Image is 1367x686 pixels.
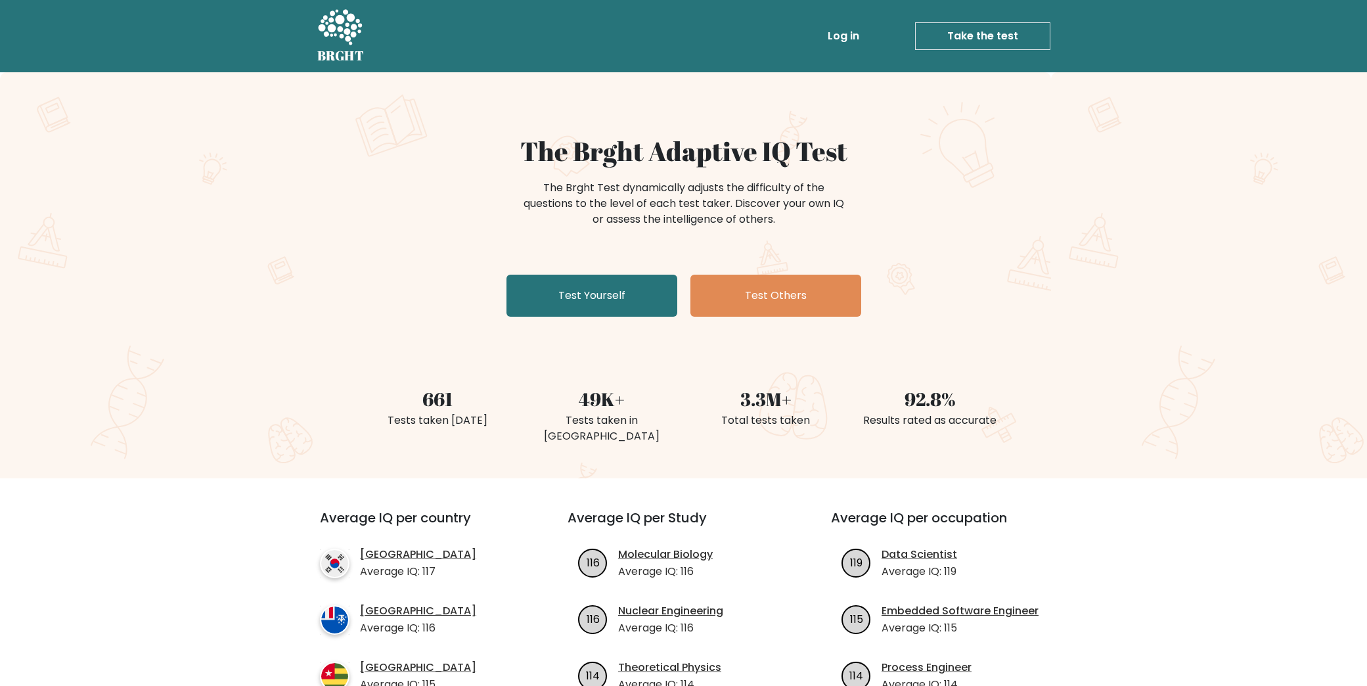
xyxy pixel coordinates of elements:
[882,603,1039,619] a: Embedded Software Engineer
[320,605,349,635] img: country
[317,5,365,67] a: BRGHT
[360,620,476,636] p: Average IQ: 116
[618,660,721,675] a: Theoretical Physics
[692,413,840,428] div: Total tests taken
[320,510,520,541] h3: Average IQ per country
[360,603,476,619] a: [GEOGRAPHIC_DATA]
[856,413,1004,428] div: Results rated as accurate
[856,385,1004,413] div: 92.8%
[360,660,476,675] a: [GEOGRAPHIC_DATA]
[822,23,864,49] a: Log in
[618,603,723,619] a: Nuclear Engineering
[849,668,863,683] text: 114
[363,135,1004,167] h1: The Brght Adaptive IQ Test
[587,611,600,626] text: 116
[882,564,957,580] p: Average IQ: 119
[587,555,600,570] text: 116
[363,385,512,413] div: 661
[618,620,723,636] p: Average IQ: 116
[692,385,840,413] div: 3.3M+
[882,660,972,675] a: Process Engineer
[520,180,848,227] div: The Brght Test dynamically adjusts the difficulty of the questions to the level of each test take...
[527,413,676,444] div: Tests taken in [GEOGRAPHIC_DATA]
[690,275,861,317] a: Test Others
[915,22,1050,50] a: Take the test
[882,547,957,562] a: Data Scientist
[850,611,863,626] text: 115
[618,564,713,580] p: Average IQ: 116
[586,668,600,683] text: 114
[506,275,677,317] a: Test Yourself
[568,510,799,541] h3: Average IQ per Study
[317,48,365,64] h5: BRGHT
[320,549,349,578] img: country
[363,413,512,428] div: Tests taken [DATE]
[360,564,476,580] p: Average IQ: 117
[831,510,1063,541] h3: Average IQ per occupation
[527,385,676,413] div: 49K+
[850,555,863,570] text: 119
[618,547,713,562] a: Molecular Biology
[882,620,1039,636] p: Average IQ: 115
[360,547,476,562] a: [GEOGRAPHIC_DATA]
